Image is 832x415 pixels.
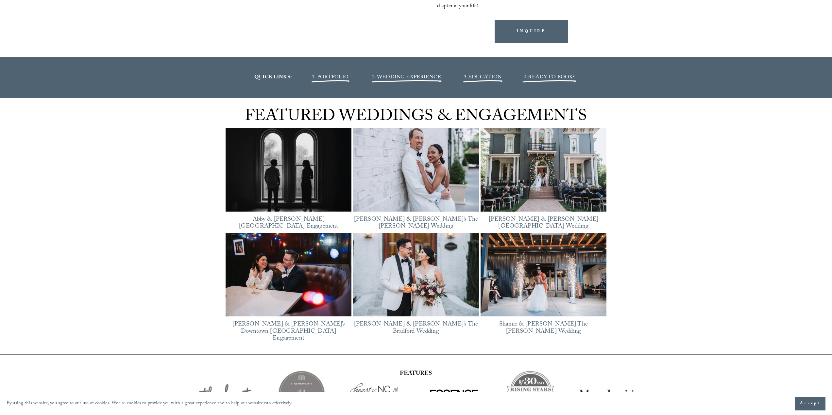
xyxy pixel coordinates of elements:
p: By using this website, you agree to our use of cookies. We use cookies to provide you with a grea... [7,399,293,408]
a: [PERSON_NAME] & [PERSON_NAME]’s Downtown [GEOGRAPHIC_DATA] Engagement [232,320,345,344]
a: 1. PORTFOLIO [312,73,348,82]
a: Abby &amp; Reed’s Heights House Hotel Engagement [226,128,351,212]
a: [PERSON_NAME] & [PERSON_NAME][GEOGRAPHIC_DATA] Wedding [489,215,599,232]
a: Shamir & [PERSON_NAME] The [PERSON_NAME] Wedding [499,320,588,337]
a: [PERSON_NAME] & [PERSON_NAME]’s The Bradford Wedding [354,320,478,337]
span: 4. [524,73,528,82]
a: [PERSON_NAME] & [PERSON_NAME]’s The [PERSON_NAME] Wedding [354,215,478,232]
a: 2. WEDDING EXPERIENCE [372,73,441,82]
img: Bella &amp; Mike’s The Maxwell Raleigh Wedding [353,122,479,217]
img: Justine &amp; Xinli’s The Bradford Wedding [353,233,479,317]
img: Chantel &amp; James’ Heights House Hotel Wedding [481,128,606,212]
img: Lorena &amp; Tom’s Downtown Durham Engagement [226,233,351,317]
a: EDUCATION [468,73,501,82]
a: Bella &amp; Mike’s The Maxwell Raleigh Wedding [353,128,479,212]
span: Accept [800,400,821,407]
strong: QUICK LINKS: [254,73,292,82]
a: INQUIRE [495,20,568,43]
img: Abby &amp; Reed’s Heights House Hotel Engagement [226,122,351,217]
span: 3. [464,73,501,82]
button: Accept [795,397,825,410]
span: FEATURED WEDDINGS & ENGAGEMENTS [245,104,587,131]
img: Shamir &amp; Keegan’s The Meadows Raleigh Wedding [481,233,606,317]
strong: FEATURES [400,369,432,379]
a: READY TO BOOK? [528,73,575,82]
a: Abby & [PERSON_NAME][GEOGRAPHIC_DATA] Engagement [239,215,338,232]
